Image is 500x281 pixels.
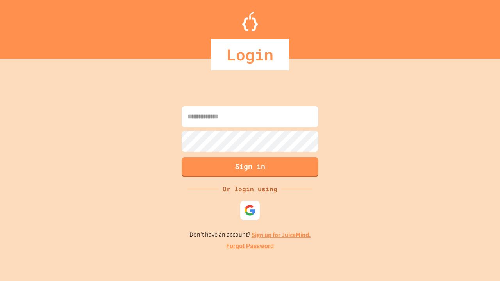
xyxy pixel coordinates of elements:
[226,242,274,251] a: Forgot Password
[244,205,256,216] img: google-icon.svg
[182,157,318,177] button: Sign in
[242,12,258,31] img: Logo.svg
[252,231,311,239] a: Sign up for JuiceMind.
[467,250,492,273] iframe: chat widget
[435,216,492,249] iframe: chat widget
[189,230,311,240] p: Don't have an account?
[219,184,281,194] div: Or login using
[211,39,289,70] div: Login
